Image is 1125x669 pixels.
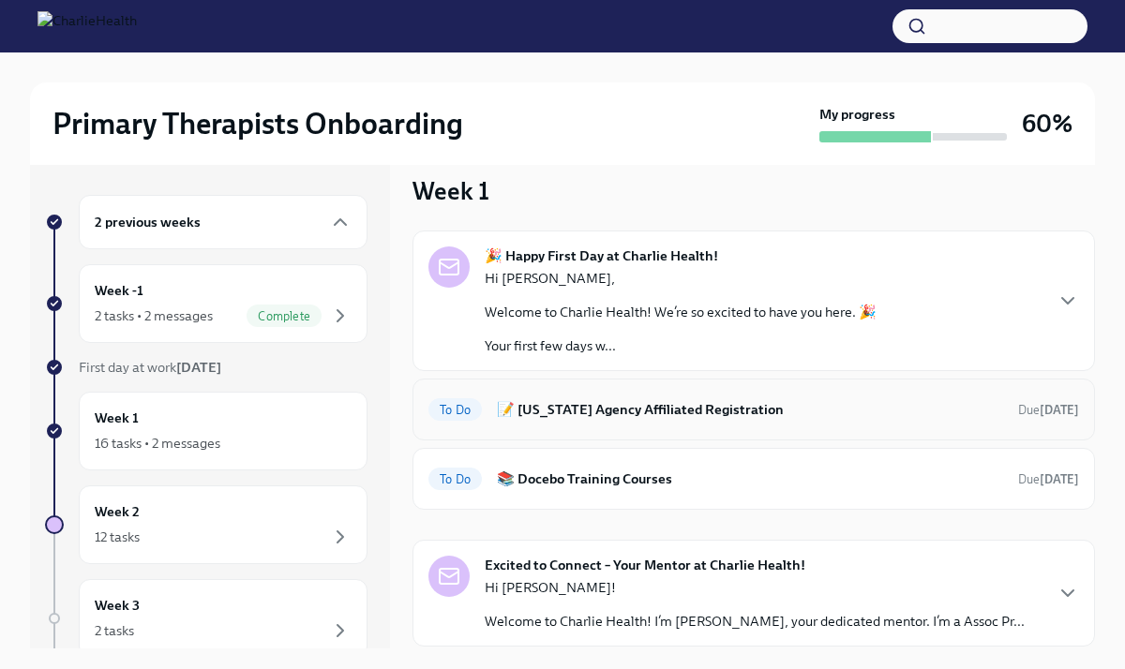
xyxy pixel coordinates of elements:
[95,306,213,325] div: 2 tasks • 2 messages
[428,464,1079,494] a: To Do📚 Docebo Training CoursesDue[DATE]
[485,556,805,574] strong: Excited to Connect – Your Mentor at Charlie Health!
[37,11,137,41] img: CharlieHealth
[95,621,134,640] div: 2 tasks
[497,468,1003,489] h6: 📚 Docebo Training Courses
[1018,472,1079,486] span: Due
[79,359,221,376] span: First day at work
[485,303,877,321] p: Welcome to Charlie Health! We’re so excited to have you here. 🎉
[1022,107,1072,141] h3: 60%
[95,528,140,546] div: 12 tasks
[45,392,367,470] a: Week 116 tasks • 2 messages
[1018,470,1079,488] span: August 19th, 2025 10:00
[485,612,1025,631] p: Welcome to Charlie Health! I’m [PERSON_NAME], your dedicated mentor. I’m a Assoc Pr...
[428,394,1079,424] a: To Do📝 [US_STATE] Agency Affiliated RegistrationDue[DATE]
[79,195,367,249] div: 2 previous weeks
[176,359,221,376] strong: [DATE]
[247,309,322,323] span: Complete
[95,280,143,301] h6: Week -1
[485,336,877,355] p: Your first few days w...
[412,174,489,208] h3: Week 1
[45,579,367,658] a: Week 32 tasks
[95,501,140,522] h6: Week 2
[485,269,877,288] p: Hi [PERSON_NAME],
[1018,403,1079,417] span: Due
[95,595,140,616] h6: Week 3
[1040,472,1079,486] strong: [DATE]
[95,212,201,232] h6: 2 previous weeks
[485,246,718,265] strong: 🎉 Happy First Day at Charlie Health!
[1040,403,1079,417] strong: [DATE]
[428,472,482,486] span: To Do
[95,434,220,453] div: 16 tasks • 2 messages
[485,578,1025,597] p: Hi [PERSON_NAME]!
[52,105,463,142] h2: Primary Therapists Onboarding
[1018,401,1079,419] span: August 11th, 2025 10:00
[497,399,1003,420] h6: 📝 [US_STATE] Agency Affiliated Registration
[428,403,482,417] span: To Do
[819,105,895,124] strong: My progress
[45,264,367,343] a: Week -12 tasks • 2 messagesComplete
[45,358,367,377] a: First day at work[DATE]
[45,485,367,564] a: Week 212 tasks
[95,408,139,428] h6: Week 1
